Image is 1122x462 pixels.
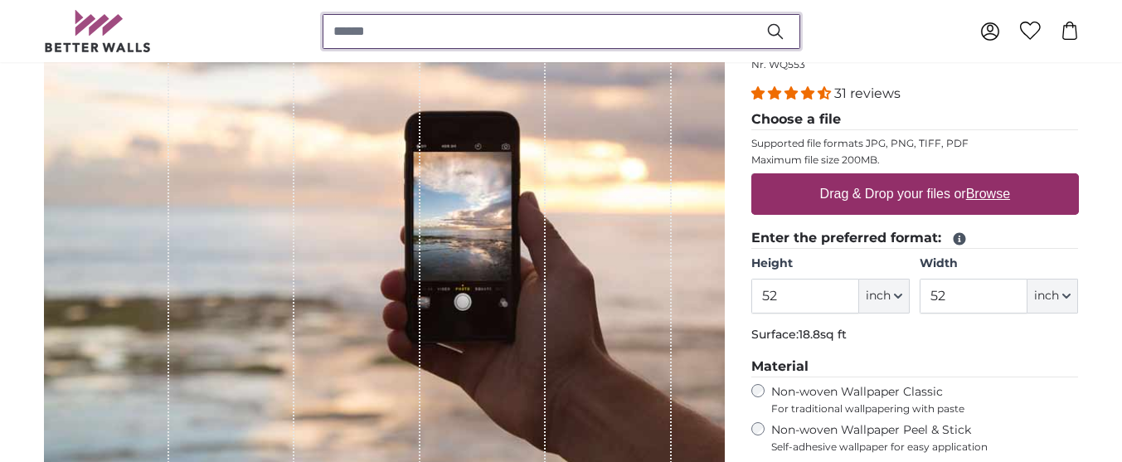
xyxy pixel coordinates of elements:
button: inch [1027,279,1078,314]
u: Browse [966,187,1010,201]
img: Betterwalls [44,10,152,52]
p: Supported file formats JPG, PNG, TIFF, PDF [751,137,1079,150]
label: Drag & Drop your files or [813,178,1016,211]
label: Width [920,255,1078,272]
span: Self-adhesive wallpaper for easy application [771,440,1079,454]
span: inch [866,288,891,304]
span: Nr. WQ553 [751,58,805,71]
span: 18.8sq ft [799,327,847,342]
span: 31 reviews [834,85,901,101]
legend: Material [751,357,1079,377]
span: inch [1034,288,1059,304]
legend: Choose a file [751,109,1079,130]
label: Non-woven Wallpaper Classic [771,384,1079,416]
label: Height [751,255,910,272]
span: For traditional wallpapering with paste [771,402,1079,416]
label: Non-woven Wallpaper Peel & Stick [771,422,1079,454]
p: Maximum file size 200MB. [751,153,1079,167]
span: 4.32 stars [751,85,834,101]
legend: Enter the preferred format: [751,228,1079,249]
button: inch [859,279,910,314]
p: Surface: [751,327,1079,343]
